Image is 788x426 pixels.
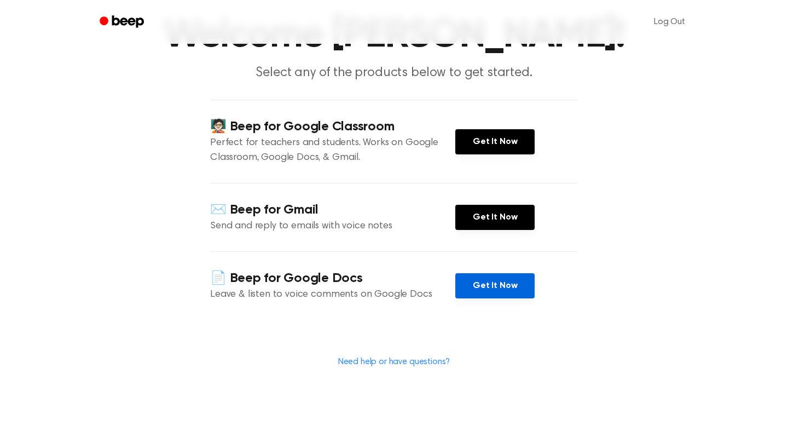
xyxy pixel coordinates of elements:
h4: 🧑🏻‍🏫 Beep for Google Classroom [210,118,455,136]
p: Leave & listen to voice comments on Google Docs [210,287,455,302]
h4: 📄 Beep for Google Docs [210,269,455,287]
a: Need help or have questions? [338,358,450,366]
h4: ✉️ Beep for Gmail [210,201,455,219]
p: Send and reply to emails with voice notes [210,219,455,234]
p: Select any of the products below to get started. [184,64,604,82]
a: Get It Now [455,205,535,230]
a: Get It Now [455,273,535,298]
a: Beep [92,11,154,33]
a: Get It Now [455,129,535,154]
a: Log Out [643,9,696,35]
p: Perfect for teachers and students. Works on Google Classroom, Google Docs, & Gmail. [210,136,455,165]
